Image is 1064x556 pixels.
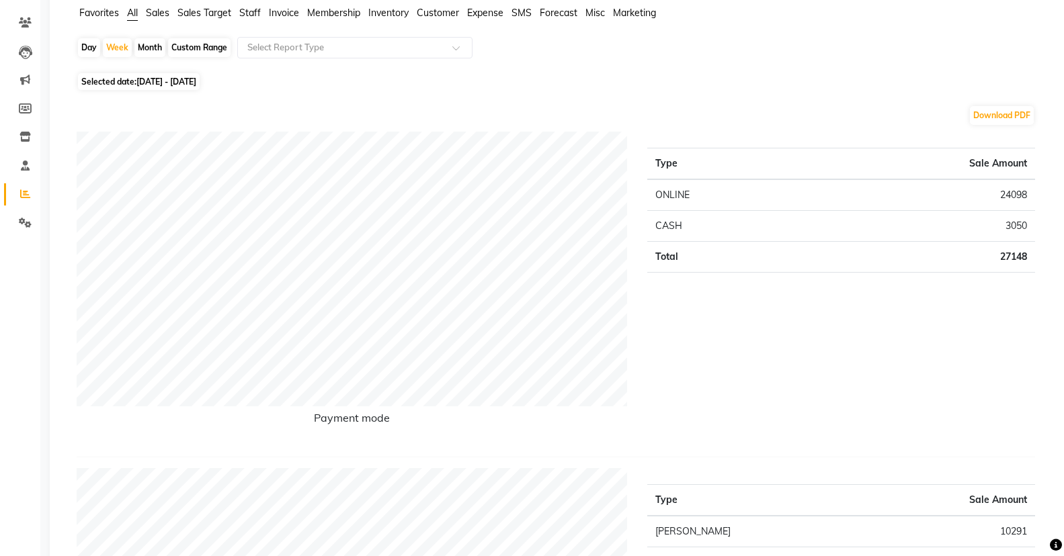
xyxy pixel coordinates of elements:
span: All [127,7,138,19]
div: Custom Range [168,38,231,57]
span: [DATE] - [DATE] [136,77,196,87]
h6: Payment mode [77,412,627,430]
span: Forecast [540,7,577,19]
span: Sales [146,7,169,19]
div: Day [78,38,100,57]
td: [PERSON_NAME] [647,516,862,547]
button: Download PDF [970,106,1034,125]
span: SMS [511,7,532,19]
span: Sales Target [177,7,231,19]
span: Favorites [79,7,119,19]
td: 10291 [862,516,1035,547]
div: Week [103,38,132,57]
th: Sale Amount [805,148,1035,180]
td: Total [647,242,805,273]
td: ONLINE [647,179,805,211]
td: 27148 [805,242,1035,273]
div: Month [134,38,165,57]
td: CASH [647,211,805,242]
span: Marketing [613,7,656,19]
th: Sale Amount [862,485,1035,516]
th: Type [647,148,805,180]
span: Staff [239,7,261,19]
span: Membership [307,7,360,19]
td: 24098 [805,179,1035,211]
span: Misc [585,7,605,19]
th: Type [647,485,862,516]
span: Inventory [368,7,409,19]
span: Selected date: [78,73,200,90]
span: Expense [467,7,503,19]
span: Invoice [269,7,299,19]
span: Customer [417,7,459,19]
td: 3050 [805,211,1035,242]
